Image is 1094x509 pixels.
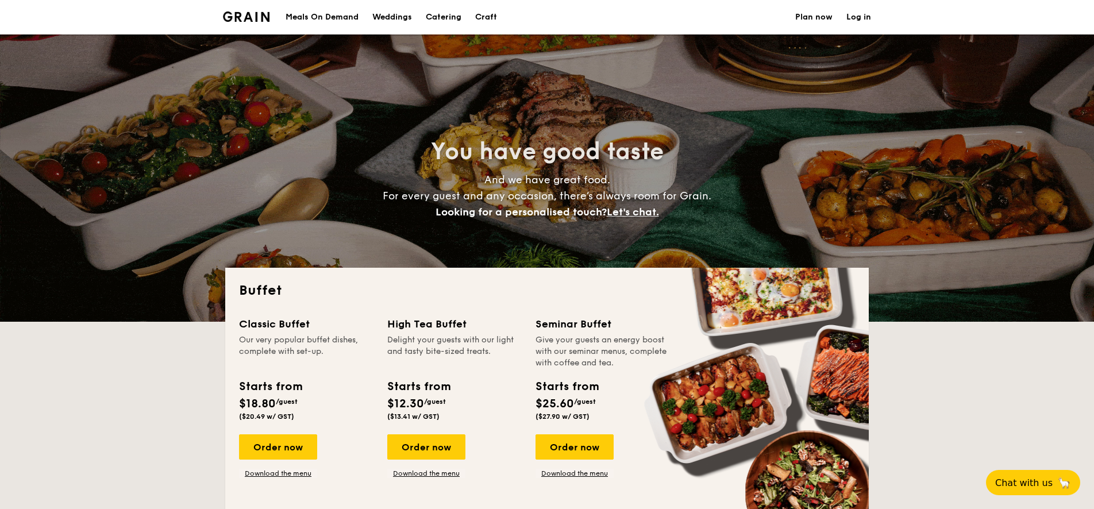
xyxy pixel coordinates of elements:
[387,469,465,478] a: Download the menu
[536,334,670,369] div: Give your guests an energy boost with our seminar menus, complete with coffee and tea.
[383,173,711,218] span: And we have great food. For every guest and any occasion, there’s always room for Grain.
[239,334,373,369] div: Our very popular buffet dishes, complete with set-up.
[239,412,294,421] span: ($20.49 w/ GST)
[536,434,614,460] div: Order now
[387,316,522,332] div: High Tea Buffet
[387,397,424,411] span: $12.30
[223,11,269,22] a: Logotype
[1057,476,1071,489] span: 🦙
[424,398,446,406] span: /guest
[387,434,465,460] div: Order now
[536,316,670,332] div: Seminar Buffet
[536,397,574,411] span: $25.60
[387,412,440,421] span: ($13.41 w/ GST)
[986,470,1080,495] button: Chat with us🦙
[387,378,450,395] div: Starts from
[574,398,596,406] span: /guest
[223,11,269,22] img: Grain
[995,477,1053,488] span: Chat with us
[536,378,598,395] div: Starts from
[239,397,276,411] span: $18.80
[239,434,317,460] div: Order now
[239,378,302,395] div: Starts from
[239,282,855,300] h2: Buffet
[536,469,614,478] a: Download the menu
[536,412,590,421] span: ($27.90 w/ GST)
[436,206,607,218] span: Looking for a personalised touch?
[607,206,659,218] span: Let's chat.
[387,334,522,369] div: Delight your guests with our light and tasty bite-sized treats.
[239,469,317,478] a: Download the menu
[431,138,664,165] span: You have good taste
[239,316,373,332] div: Classic Buffet
[276,398,298,406] span: /guest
